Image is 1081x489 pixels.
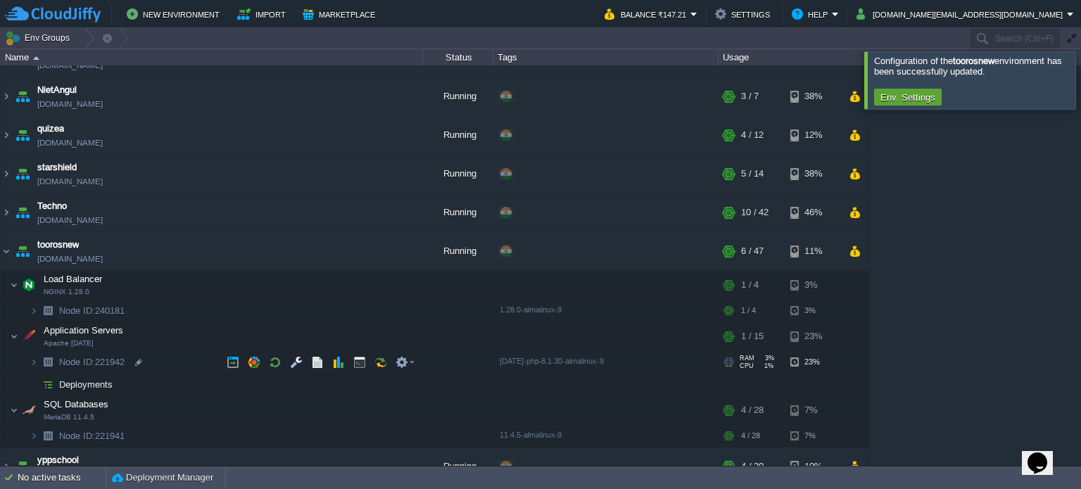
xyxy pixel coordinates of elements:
div: Running [423,80,493,118]
div: 38% [790,80,836,118]
div: 38% [790,157,836,195]
div: 3% [790,273,836,301]
span: 1% [759,364,773,371]
span: 1.28.0-almalinux-9 [500,307,562,316]
span: Application Servers [42,326,125,338]
img: AMDAwAAAACH5BAEAAAAALAAAAAABAAEAAAICRAEAOw== [38,376,58,398]
img: AMDAwAAAACH5BAEAAAAALAAAAAABAAEAAAICRAEAOw== [30,427,38,449]
img: AMDAwAAAACH5BAEAAAAALAAAAAABAAEAAAICRAEAOw== [13,196,32,234]
img: AMDAwAAAACH5BAEAAAAALAAAAAABAAEAAAICRAEAOw== [1,450,12,488]
div: Name [1,49,422,65]
a: Node ID:221942 [58,358,127,370]
img: AMDAwAAAACH5BAEAAAAALAAAAAABAAEAAAICRAEAOw== [30,302,38,324]
span: SQL Databases [42,400,110,412]
b: toorosnew [953,56,994,66]
a: Techno [37,201,67,215]
button: New Environment [127,6,224,23]
img: AMDAwAAAACH5BAEAAAAALAAAAAABAAEAAAICRAEAOw== [19,273,39,301]
a: starshield [37,163,77,177]
img: AMDAwAAAACH5BAEAAAAALAAAAAABAAEAAAICRAEAOw== [10,324,18,353]
a: quizea [37,124,64,138]
span: 11.4.5-almalinux-9 [500,433,562,441]
button: Marketplace [303,6,379,23]
span: [DATE]-php-8.1.30-almalinux-9 [500,359,604,367]
span: MariaDB 11.4.5 [44,415,94,424]
div: 11% [790,234,836,272]
img: AMDAwAAAACH5BAEAAAAALAAAAAABAAEAAAICRAEAOw== [1,118,12,156]
div: Running [423,234,493,272]
div: 12% [790,118,836,156]
img: AMDAwAAAACH5BAEAAAAALAAAAAABAAEAAAICRAEAOw== [13,80,32,118]
a: [DOMAIN_NAME] [37,61,103,75]
a: [DOMAIN_NAME] [37,254,103,268]
div: Running [423,157,493,195]
span: NGINX 1.28.0 [44,290,89,298]
img: AMDAwAAAACH5BAEAAAAALAAAAAABAAEAAAICRAEAOw== [10,273,18,301]
img: AMDAwAAAACH5BAEAAAAALAAAAAABAAEAAAICRAEAOw== [38,302,58,324]
a: Node ID:240181 [58,307,127,319]
a: yppschool [37,455,79,469]
img: AMDAwAAAACH5BAEAAAAALAAAAAABAAEAAAICRAEAOw== [1,196,12,234]
div: 4 / 28 [741,398,764,426]
div: 7% [790,398,836,426]
div: Running [423,450,493,488]
span: 240181 [58,307,127,319]
img: AMDAwAAAACH5BAEAAAAALAAAAAABAAEAAAICRAEAOw== [30,376,38,398]
button: Deployment Manager [112,471,213,485]
div: No active tasks [18,466,106,489]
div: 23% [790,353,836,375]
img: AMDAwAAAACH5BAEAAAAALAAAAAABAAEAAAICRAEAOw== [19,398,39,426]
div: 10% [790,450,836,488]
div: 7% [790,427,836,449]
span: Node ID: [59,359,95,369]
span: RAM [740,357,754,364]
img: AMDAwAAAACH5BAEAAAAALAAAAAABAAEAAAICRAEAOw== [1,234,12,272]
span: 3% [760,357,774,364]
img: AMDAwAAAACH5BAEAAAAALAAAAAABAAEAAAICRAEAOw== [1,80,12,118]
img: AMDAwAAAACH5BAEAAAAALAAAAAABAAEAAAICRAEAOw== [1,157,12,195]
span: 221942 [58,358,127,370]
div: 1 / 4 [741,302,756,324]
img: AMDAwAAAACH5BAEAAAAALAAAAAABAAEAAAICRAEAOw== [38,353,58,375]
img: AMDAwAAAACH5BAEAAAAALAAAAAABAAEAAAICRAEAOw== [38,427,58,449]
button: Env. Settings [876,91,940,103]
a: Load BalancerNGINX 1.28.0 [42,276,104,286]
div: Tags [494,49,718,65]
img: AMDAwAAAACH5BAEAAAAALAAAAAABAAEAAAICRAEAOw== [13,157,32,195]
div: 46% [790,196,836,234]
button: Balance ₹147.21 [605,6,690,23]
span: Load Balancer [42,275,104,287]
a: [DOMAIN_NAME] [37,138,103,152]
iframe: chat widget [1022,433,1067,475]
div: 5 / 14 [741,157,764,195]
div: Running [423,118,493,156]
img: CloudJiffy [5,6,101,23]
a: NietAngul [37,85,77,99]
a: [DOMAIN_NAME] [37,215,103,229]
span: toorosnew [37,240,79,254]
div: 23% [790,324,836,353]
a: [DOMAIN_NAME] [37,177,103,191]
span: Apache [DATE] [44,341,94,350]
a: Deployments [58,381,115,393]
button: Import [237,6,290,23]
img: AMDAwAAAACH5BAEAAAAALAAAAAABAAEAAAICRAEAOw== [19,324,39,353]
div: 4 / 28 [741,427,760,449]
span: Configuration of the environment has been successfully updated. [874,56,1062,77]
img: AMDAwAAAACH5BAEAAAAALAAAAAABAAEAAAICRAEAOw== [30,353,38,375]
button: [DOMAIN_NAME][EMAIL_ADDRESS][DOMAIN_NAME] [856,6,1067,23]
img: AMDAwAAAACH5BAEAAAAALAAAAAABAAEAAAICRAEAOw== [13,450,32,488]
img: AMDAwAAAACH5BAEAAAAALAAAAAABAAEAAAICRAEAOw== [10,398,18,426]
div: Usage [719,49,868,65]
div: Status [424,49,493,65]
img: AMDAwAAAACH5BAEAAAAALAAAAAABAAEAAAICRAEAOw== [13,118,32,156]
div: 3 / 7 [741,80,759,118]
img: AMDAwAAAACH5BAEAAAAALAAAAAABAAEAAAICRAEAOw== [13,234,32,272]
a: [DOMAIN_NAME] [37,99,103,113]
div: 4 / 20 [741,450,764,488]
span: CPU [740,364,754,371]
span: 221941 [58,432,127,444]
